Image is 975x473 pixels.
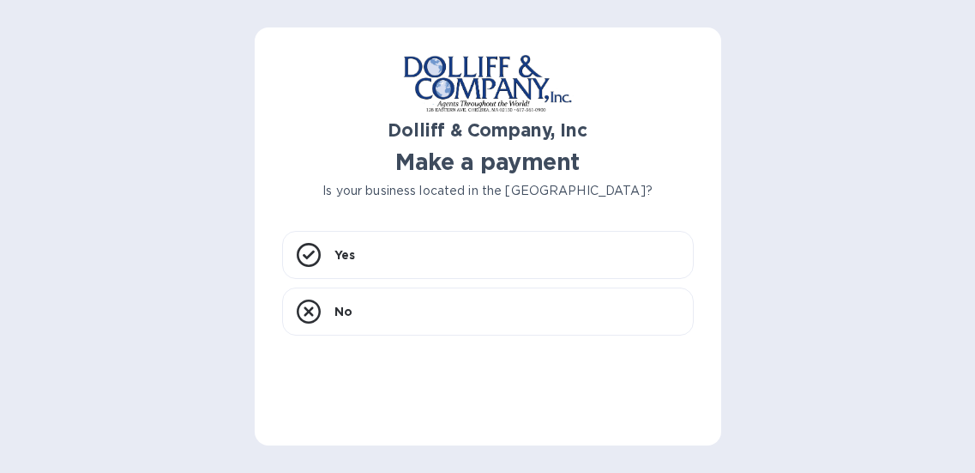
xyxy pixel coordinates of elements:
p: Yes [334,246,355,264]
p: No [334,303,352,320]
p: Is your business located in the [GEOGRAPHIC_DATA]? [282,182,694,200]
h1: Make a payment [282,149,694,176]
b: Dolliff & Company, Inc [388,119,587,141]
